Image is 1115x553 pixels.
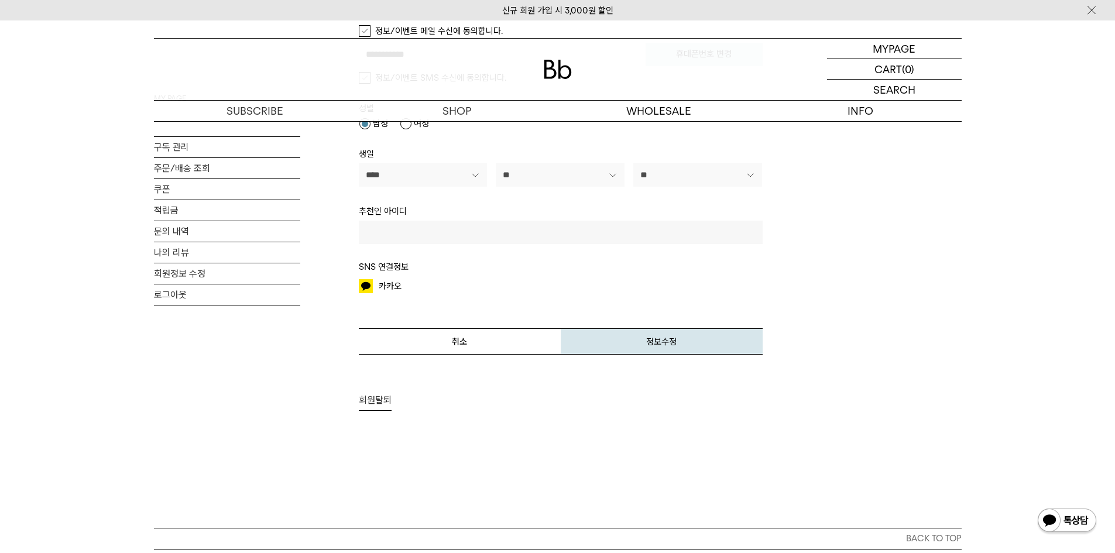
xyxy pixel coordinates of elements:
[400,118,429,129] label: 여성
[827,39,962,59] a: MYPAGE
[154,179,300,200] a: 쿠폰
[359,206,407,217] span: 추천인 아이디
[1037,507,1097,535] img: 카카오톡 채널 1:1 채팅 버튼
[561,328,763,355] button: 정보수정
[558,101,760,121] p: WHOLESALE
[873,80,915,100] p: SEARCH
[760,101,962,121] p: INFO
[154,158,300,178] a: 주문/배송 조회
[827,59,962,80] a: CART (0)
[359,118,388,129] label: 남성
[359,328,561,355] button: 취소
[379,279,402,293] span: 카카오
[154,263,300,284] a: 회원정보 수정
[154,221,300,242] a: 문의 내역
[502,5,613,16] a: 신규 회원 가입 시 3,000원 할인
[356,101,558,121] a: SHOP
[154,101,356,121] a: SUBSCRIBE
[873,39,915,59] p: MYPAGE
[874,59,902,79] p: CART
[154,137,300,157] a: 구독 관리
[359,262,763,274] h3: SNS 연결정보
[154,284,300,305] a: 로그아웃
[154,200,300,221] a: 적립금
[154,528,962,549] button: BACK TO TOP
[544,60,572,79] img: 로고
[902,59,914,79] p: (0)
[359,394,392,406] a: 회원탈퇴
[154,242,300,263] a: 나의 리뷰
[359,149,374,159] span: 생일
